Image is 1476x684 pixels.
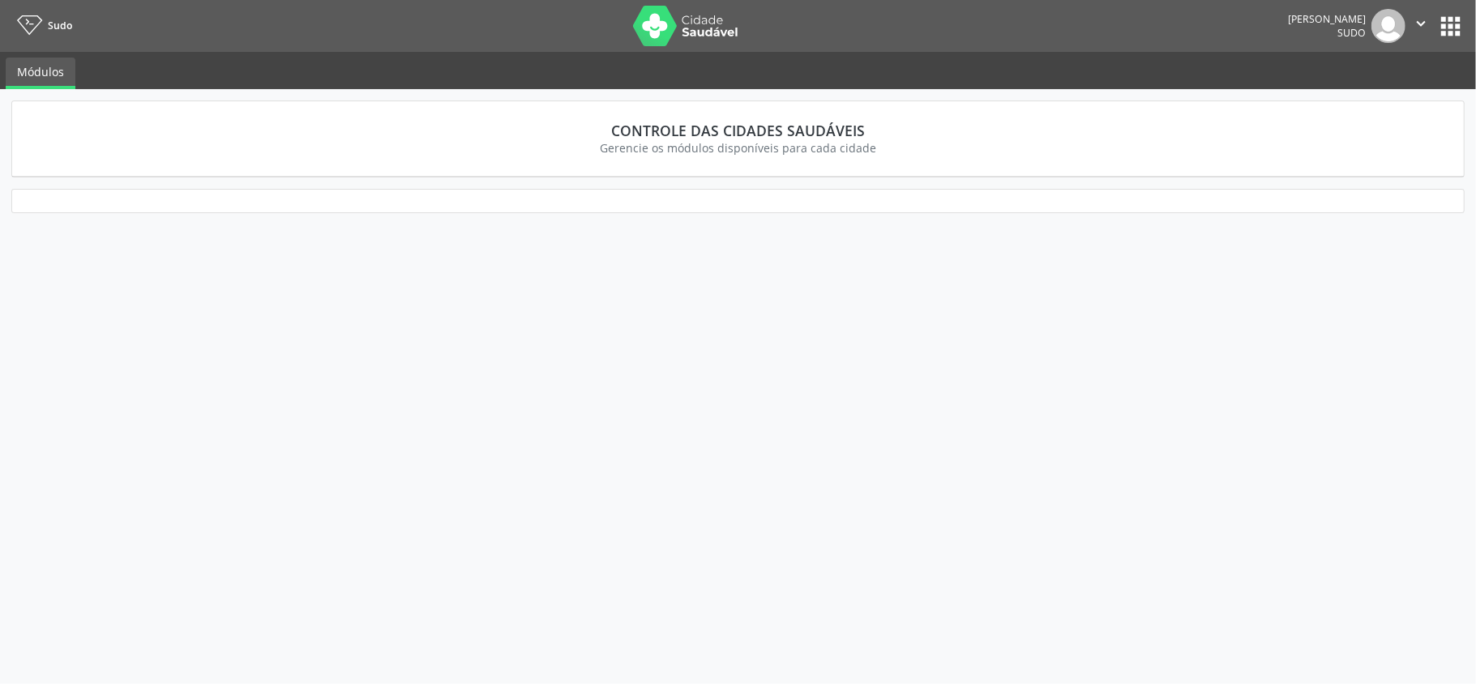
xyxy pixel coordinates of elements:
[35,122,1441,139] div: Controle das Cidades Saudáveis
[6,58,75,89] a: Módulos
[1412,15,1430,32] i: 
[1288,12,1366,26] div: [PERSON_NAME]
[35,139,1441,156] div: Gerencie os módulos disponíveis para cada cidade
[1405,9,1436,43] button: 
[1436,12,1465,41] button: apps
[11,12,72,39] a: Sudo
[1371,9,1405,43] img: img
[48,19,72,32] span: Sudo
[1337,26,1366,40] span: Sudo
